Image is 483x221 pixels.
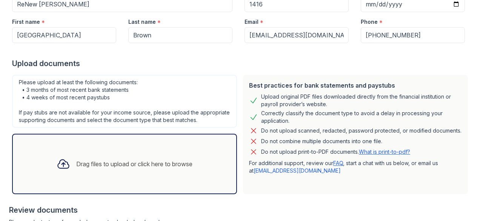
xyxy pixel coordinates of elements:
label: Phone [361,18,378,26]
div: Do not combine multiple documents into one file. [261,137,382,146]
div: Review documents [9,205,471,215]
div: Correctly classify the document type to avoid a delay in processing your application. [261,110,462,125]
label: Email [245,18,258,26]
a: [EMAIL_ADDRESS][DOMAIN_NAME] [254,167,341,174]
a: FAQ [333,160,343,166]
div: Please upload at least the following documents: • 3 months of most recent bank statements • 4 wee... [12,75,237,128]
div: Drag files to upload or click here to browse [76,159,192,168]
a: What is print-to-pdf? [359,148,410,155]
p: Do not upload print-to-PDF documents. [261,148,410,156]
p: For additional support, review our , start a chat with us below, or email us at [249,159,462,175]
label: Last name [128,18,156,26]
div: Do not upload scanned, redacted, password protected, or modified documents. [261,126,461,135]
div: Upload original PDF files downloaded directly from the financial institution or payroll provider’... [261,93,462,108]
label: First name [12,18,40,26]
div: Upload documents [12,58,471,69]
div: Best practices for bank statements and paystubs [249,81,462,90]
